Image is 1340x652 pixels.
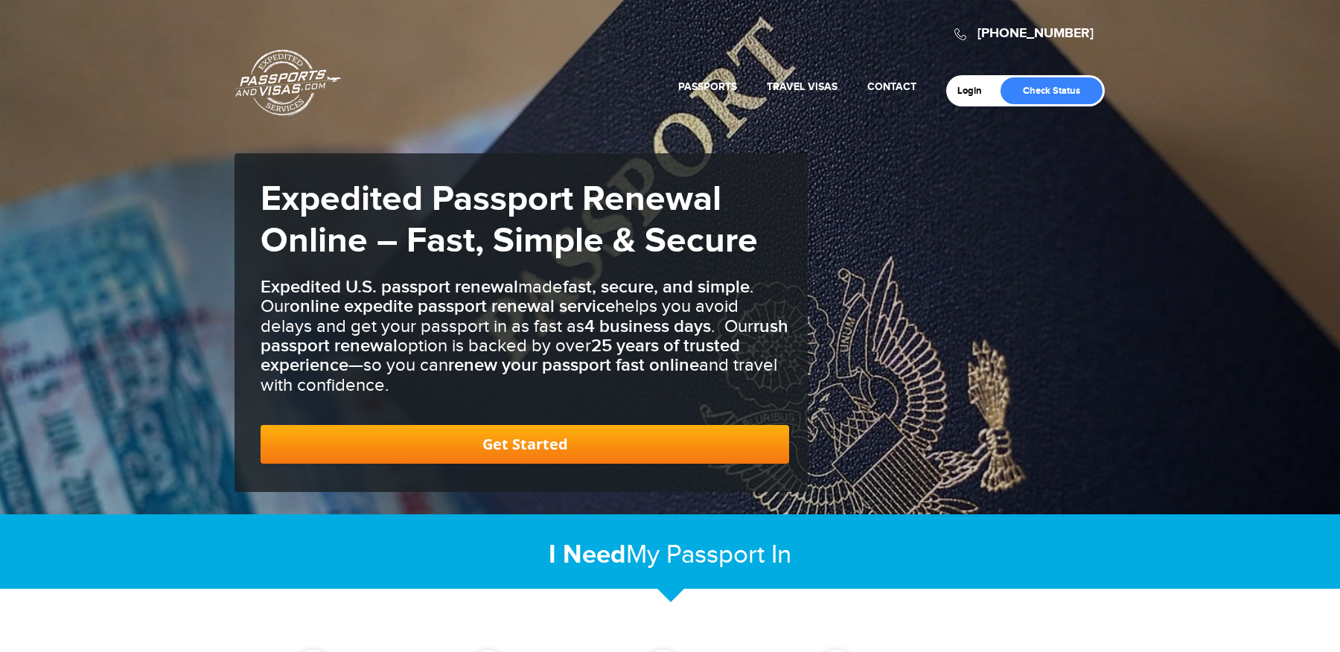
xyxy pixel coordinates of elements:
b: fast, secure, and simple [563,276,750,298]
b: online expedite passport renewal service [290,295,615,317]
a: Check Status [1001,77,1103,104]
a: Passports & [DOMAIN_NAME] [235,49,341,116]
b: Expedited U.S. passport renewal [261,276,518,298]
strong: Expedited Passport Renewal Online – Fast, Simple & Secure [261,178,758,263]
a: Login [957,85,992,97]
b: rush passport renewal [261,316,788,357]
b: 25 years of trusted experience [261,335,740,376]
b: 4 business days [584,316,711,337]
a: Contact [867,80,916,93]
h2: My [234,539,1105,571]
a: Get Started [261,425,789,464]
a: Travel Visas [767,80,837,93]
strong: I Need [549,539,626,571]
b: renew your passport fast online [448,354,699,376]
a: [PHONE_NUMBER] [977,25,1094,42]
h3: made . Our helps you avoid delays and get your passport in as fast as . Our option is backed by o... [261,278,789,395]
span: Passport In [666,540,791,570]
a: Passports [678,80,737,93]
